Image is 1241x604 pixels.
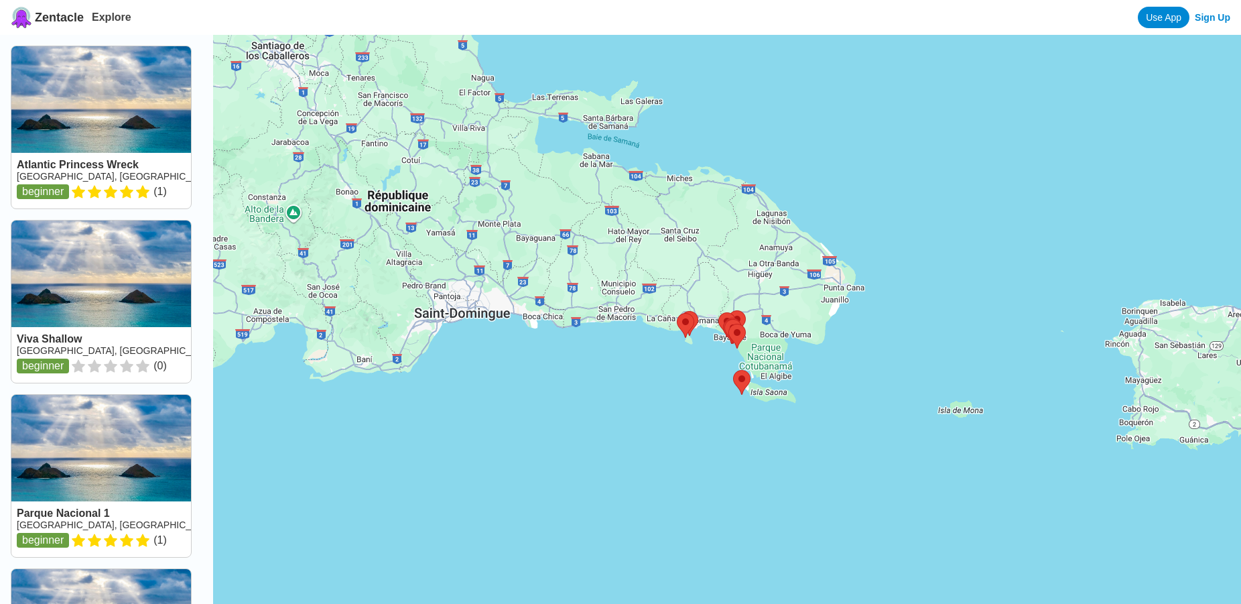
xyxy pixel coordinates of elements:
[92,11,131,23] a: Explore
[11,7,32,28] img: Zentacle logo
[11,7,84,28] a: Zentacle logoZentacle
[35,11,84,25] span: Zentacle
[1195,12,1230,23] a: Sign Up
[1138,7,1189,28] a: Use App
